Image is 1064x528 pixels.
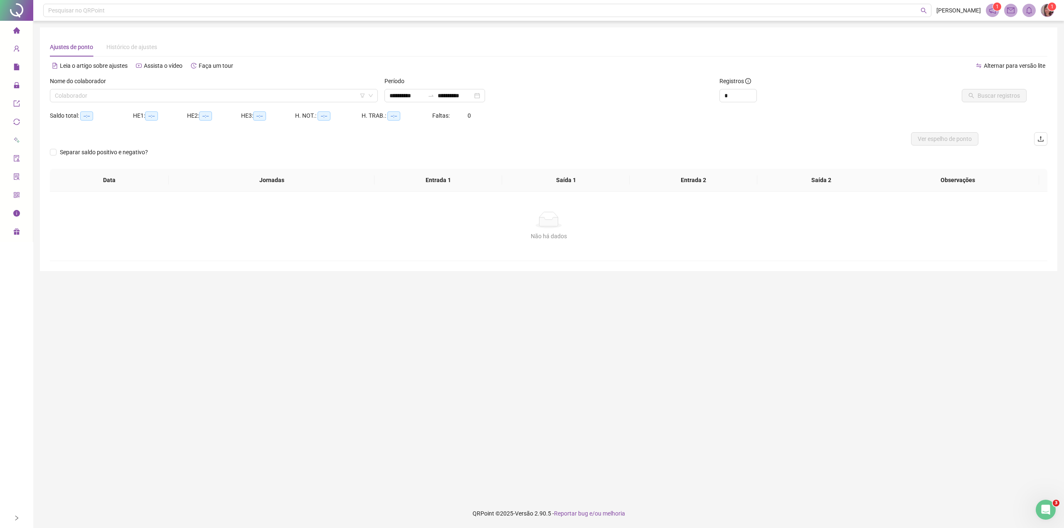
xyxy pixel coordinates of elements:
[1037,136,1044,142] span: upload
[962,89,1027,102] button: Buscar registros
[50,111,133,121] div: Saldo total:
[50,44,93,50] span: Ajustes de ponto
[199,62,233,69] span: Faça um tour
[936,6,981,15] span: [PERSON_NAME]
[318,111,330,121] span: --:--
[13,23,20,40] span: home
[187,111,241,121] div: HE 2:
[877,169,1039,192] th: Observações
[144,62,182,69] span: Assista o vídeo
[133,111,187,121] div: HE 1:
[13,206,20,223] span: info-circle
[996,4,999,10] span: 1
[33,499,1064,528] footer: QRPoint © 2025 - 2.90.5 -
[1048,2,1056,11] sup: Atualize o seu contato no menu Meus Dados
[1051,4,1054,10] span: 1
[50,76,111,86] label: Nome do colaborador
[13,188,20,205] span: qrcode
[136,63,142,69] span: youtube
[428,92,434,99] span: swap-right
[368,93,373,98] span: down
[976,63,982,69] span: swap
[630,169,757,192] th: Entrada 2
[57,148,151,157] span: Separar saldo positivo e negativo?
[13,60,20,76] span: file
[52,63,58,69] span: file-text
[13,115,20,131] span: sync
[387,111,400,121] span: --:--
[757,169,885,192] th: Saída 2
[60,232,1037,241] div: Não há dados
[554,510,625,517] span: Reportar bug e/ou melhoria
[1007,7,1015,14] span: mail
[911,132,978,146] button: Ver espelho de ponto
[14,515,20,521] span: right
[432,112,451,119] span: Faltas:
[145,111,158,121] span: --:--
[428,92,434,99] span: to
[993,2,1001,11] sup: 1
[502,169,630,192] th: Saída 1
[1036,500,1056,520] iframe: Intercom live chat
[984,62,1045,69] span: Alternar para versão lite
[1041,4,1054,17] img: 77053
[13,42,20,58] span: user-add
[13,225,20,241] span: gift
[719,76,751,86] span: Registros
[80,111,93,121] span: --:--
[241,111,295,121] div: HE 3:
[989,7,996,14] span: notification
[374,169,502,192] th: Entrada 1
[169,169,374,192] th: Jornadas
[362,111,432,121] div: H. TRAB.:
[1053,500,1059,506] span: 3
[384,76,410,86] label: Período
[921,7,927,14] span: search
[13,170,20,186] span: solution
[191,63,197,69] span: history
[106,44,157,50] span: Histórico de ajustes
[253,111,266,121] span: --:--
[745,78,751,84] span: info-circle
[13,78,20,95] span: lock
[199,111,212,121] span: --:--
[360,93,365,98] span: filter
[13,151,20,168] span: audit
[883,175,1032,185] span: Observações
[515,510,533,517] span: Versão
[295,111,362,121] div: H. NOT.:
[13,96,20,113] span: export
[1025,7,1033,14] span: bell
[468,112,471,119] span: 0
[60,62,128,69] span: Leia o artigo sobre ajustes
[50,169,169,192] th: Data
